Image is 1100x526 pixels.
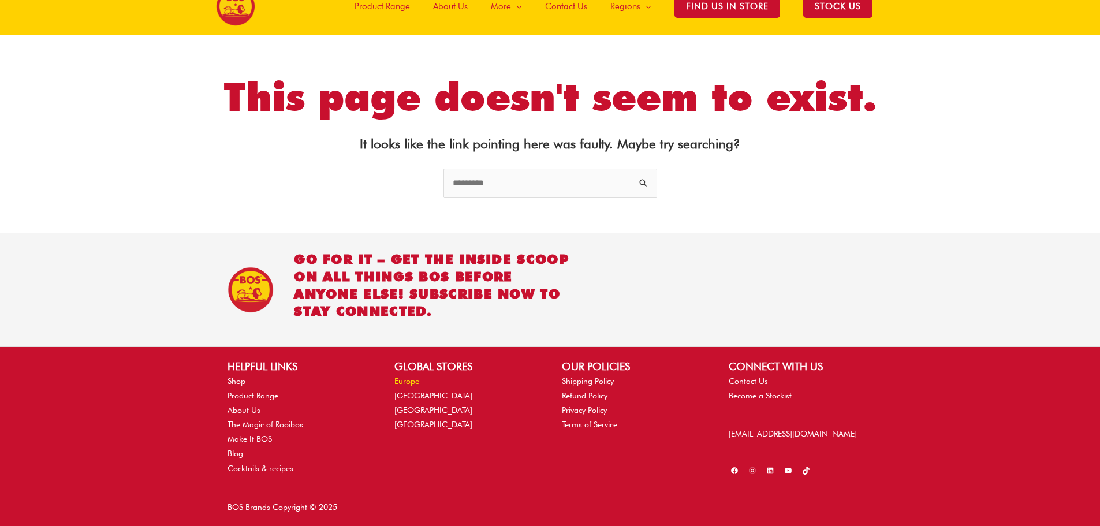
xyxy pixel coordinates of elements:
a: Become a Stockist [729,391,792,400]
a: Shop [228,376,245,386]
a: Europe [394,376,419,386]
nav: HELPFUL LINKS [228,374,371,476]
h2: OUR POLICIES [562,359,706,374]
a: Terms of Service [562,420,617,429]
a: [EMAIL_ADDRESS][DOMAIN_NAME] [729,429,857,438]
a: Make It BOS [228,434,272,443]
a: [GEOGRAPHIC_DATA] [394,391,472,400]
a: Product Range [228,391,278,400]
a: [GEOGRAPHIC_DATA] [394,405,472,415]
h2: Go for it – get the inside scoop on all things BOS before anyone else! Subscribe now to stay conn... [294,251,575,320]
div: BOS Brands Copyright © 2025 [216,499,550,514]
nav: GLOBAL STORES [394,374,538,432]
img: BOS Ice Tea [228,267,274,313]
a: [GEOGRAPHIC_DATA] [394,420,472,429]
h2: HELPFUL LINKS [228,359,371,374]
h2: GLOBAL STORES [394,359,538,374]
a: About Us [228,405,260,415]
a: Contact Us [729,376,768,386]
nav: OUR POLICIES [562,374,706,432]
h2: CONNECT WITH US [729,359,872,374]
nav: CONNECT WITH US [729,374,872,403]
a: Cocktails & recipes [228,464,293,473]
a: Blog [228,449,243,458]
a: The Magic of Rooibos [228,420,303,429]
a: Shipping Policy [562,376,614,386]
a: Privacy Policy [562,405,607,415]
a: Refund Policy [562,391,607,400]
